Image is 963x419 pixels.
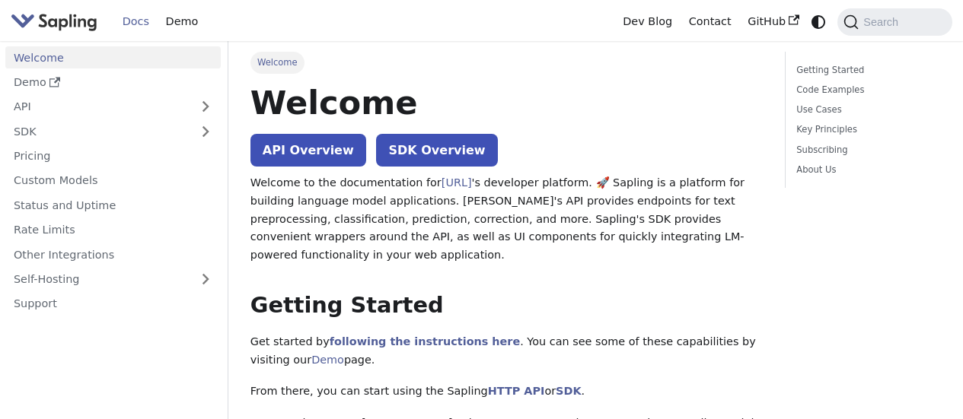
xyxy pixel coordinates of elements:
[190,120,221,142] button: Expand sidebar category 'SDK'
[5,145,221,167] a: Pricing
[250,52,763,73] nav: Breadcrumbs
[796,143,936,157] a: Subscribing
[5,170,221,192] a: Custom Models
[250,174,763,265] p: Welcome to the documentation for 's developer platform. 🚀 Sapling is a platform for building lang...
[556,385,581,397] a: SDK
[5,71,221,94] a: Demo
[158,10,206,33] a: Demo
[796,163,936,177] a: About Us
[5,243,221,265] a: Other Integrations
[837,8,952,36] button: Search (Command+K)
[5,219,221,241] a: Rate Limits
[5,46,221,68] a: Welcome
[5,96,190,118] a: API
[442,176,472,189] a: [URL]
[796,83,936,97] a: Code Examples
[796,122,936,137] a: Key Principles
[11,11,97,33] img: Sapling.ai
[488,385,545,397] a: HTTP API
[5,293,221,315] a: Support
[739,10,807,33] a: GitHub
[250,292,763,319] h2: Getting Started
[250,333,763,370] p: Get started by . You can see some of these capabilities by visiting our page.
[250,134,366,167] a: API Overview
[311,354,344,366] a: Demo
[5,268,221,290] a: Self-Hosting
[796,63,936,78] a: Getting Started
[114,10,158,33] a: Docs
[190,96,221,118] button: Expand sidebar category 'API'
[796,103,936,117] a: Use Cases
[681,10,740,33] a: Contact
[250,52,305,73] span: Welcome
[11,11,103,33] a: Sapling.aiSapling.ai
[250,382,763,401] p: From there, you can start using the Sapling or .
[614,10,680,33] a: Dev Blog
[5,194,221,216] a: Status and Uptime
[808,11,830,33] button: Switch between dark and light mode (currently system mode)
[330,335,520,348] a: following the instructions here
[250,82,763,123] h1: Welcome
[5,120,190,142] a: SDK
[376,134,497,167] a: SDK Overview
[859,16,907,28] span: Search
